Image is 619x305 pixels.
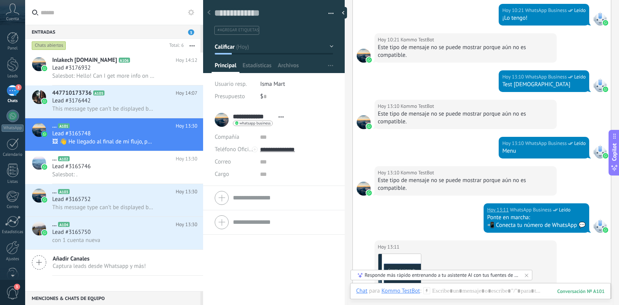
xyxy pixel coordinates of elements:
span: Hoy 13:30 [176,221,197,228]
span: Lead #3165748 [52,130,91,138]
span: A104 [58,222,69,227]
span: Hoy 13:30 [176,155,197,163]
div: Hoy 13:10 [502,73,525,81]
span: Hoy 13:30 [176,188,197,196]
div: Chats [2,99,24,104]
span: Captura leads desde Whatsapp y más! [53,262,146,270]
span: Kommo TestBot [401,102,434,110]
span: : [420,287,421,295]
a: avataricon...A103Hoy 13:30Lead #3165752This message type can’t be displayed because it’s not supp... [25,184,203,216]
span: Hoy 14:07 [176,89,197,97]
span: Archivos [278,62,299,73]
img: waba.svg [603,153,608,158]
div: Entradas [25,25,200,39]
span: Copilot [610,143,618,161]
span: Hoy 13:30 [176,122,197,130]
div: Chats abiertos [32,41,66,50]
span: Leído [559,206,571,214]
span: WhatsApp Business [510,206,552,214]
span: whatsapp business [239,121,270,125]
a: avataricon...A104Hoy 13:30Lead #3165750con 1 cuenta nueva [25,217,203,249]
span: 3 [15,84,22,90]
div: Ajustes [2,257,24,262]
div: Estadísticas [2,230,24,235]
div: Hoy 10:21 [378,36,401,44]
div: Menu [502,147,586,155]
img: icon [42,131,47,137]
span: Lead #3165752 [52,196,91,203]
div: Kommo TestBot [381,287,420,294]
span: ... [52,221,56,228]
span: ... [52,188,56,196]
span: This message type can’t be displayed because it’s not supported yet. [52,204,155,211]
img: 46ab8279-9ee8-4099-aad1-103e1e54b929 [378,254,421,296]
div: Leads [2,74,24,79]
span: Hoy 14:12 [176,56,197,64]
div: Panel [2,46,24,51]
span: Cuenta [6,17,19,22]
div: Ocultar [339,7,347,19]
span: #agregar etiquetas [217,27,259,33]
span: Teléfono Oficina [215,146,255,153]
a: avataricon...A102Hoy 13:30Lead #3165746Salesbot: . [25,151,203,184]
span: Lead #3165746 [52,163,91,170]
div: Cargo [215,168,254,181]
a: avataricon447710173736A105Hoy 14:07Lead #3176442This message type can’t be displayed because it’s... [25,85,203,118]
span: Kommo TestBot [357,115,371,129]
div: ¡Lo tengo! [502,14,586,22]
span: WhatsApp Business [593,145,607,158]
span: 🖼 👋 He llegado al final de mi flujo, pero puedes seguir chateando en esta conversación o reinicia... [52,138,155,145]
div: $ [260,90,333,103]
span: Estadísticas [243,62,272,73]
span: Usuario resp. [215,80,247,88]
span: A103 [58,189,69,194]
img: icon [42,230,47,235]
div: Responde más rápido entrenando a tu asistente AI con tus fuentes de datos [365,272,519,278]
div: Hoy 13:10 [378,169,401,177]
span: Leído [574,73,586,81]
span: Kommo TestBot [401,169,434,177]
span: Lead #3176932 [52,64,91,72]
img: icon [42,66,47,71]
span: WhatsApp Business [525,73,567,81]
span: 3 [14,284,20,290]
div: Hoy 10:21 [502,7,525,14]
button: Teléfono Oficina [215,143,254,156]
span: Principal [215,62,236,73]
span: This message type can’t be displayed because it’s not supported yet. [52,105,155,112]
div: Ponte en marcha: [487,214,586,222]
div: Listas [2,179,24,184]
img: waba.svg [603,87,608,92]
a: avataricon...A101Hoy 13:30Lead #3165748🖼 👋 He llegado al final de mi flujo, pero puedes seguir ch... [25,118,203,151]
span: A105 [93,90,104,95]
div: Hoy 13:11 [378,243,401,251]
button: Correo [215,156,231,168]
span: Añadir Canales [53,255,146,262]
img: waba.svg [603,20,608,26]
span: Lead #3165750 [52,228,91,236]
span: A102 [58,156,69,161]
span: ... [52,155,56,163]
span: Salesbot: . [52,171,77,178]
span: con 1 cuenta nueva [52,237,100,244]
span: Inlakech [DOMAIN_NAME] [52,56,117,64]
div: Este tipo de mensaje no se puede mostrar porque aún no es compatible. [378,44,553,59]
img: icon [42,164,47,170]
span: Presupuesto [215,93,245,100]
div: Calendario [2,152,24,157]
a: avatariconInlakech [DOMAIN_NAME]A106Hoy 14:12Lead #3176932Salesbot: Hello! Can I get more info on... [25,53,203,85]
span: WhatsApp Business [593,219,607,233]
div: Correo [2,204,24,210]
div: Hoy 13:11 [487,206,510,214]
img: waba.svg [366,190,372,196]
span: Cargo [215,171,229,177]
span: Lead #3176442 [52,97,91,105]
div: Presupuesto [215,90,255,103]
button: Más [184,39,200,53]
span: Kommo TestBot [357,182,371,196]
div: Hoy 13:10 [378,102,401,110]
span: WhatsApp Business [593,12,607,26]
span: 447710173736 [52,89,92,97]
span: A101 [58,123,69,128]
div: 101 [557,288,605,295]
